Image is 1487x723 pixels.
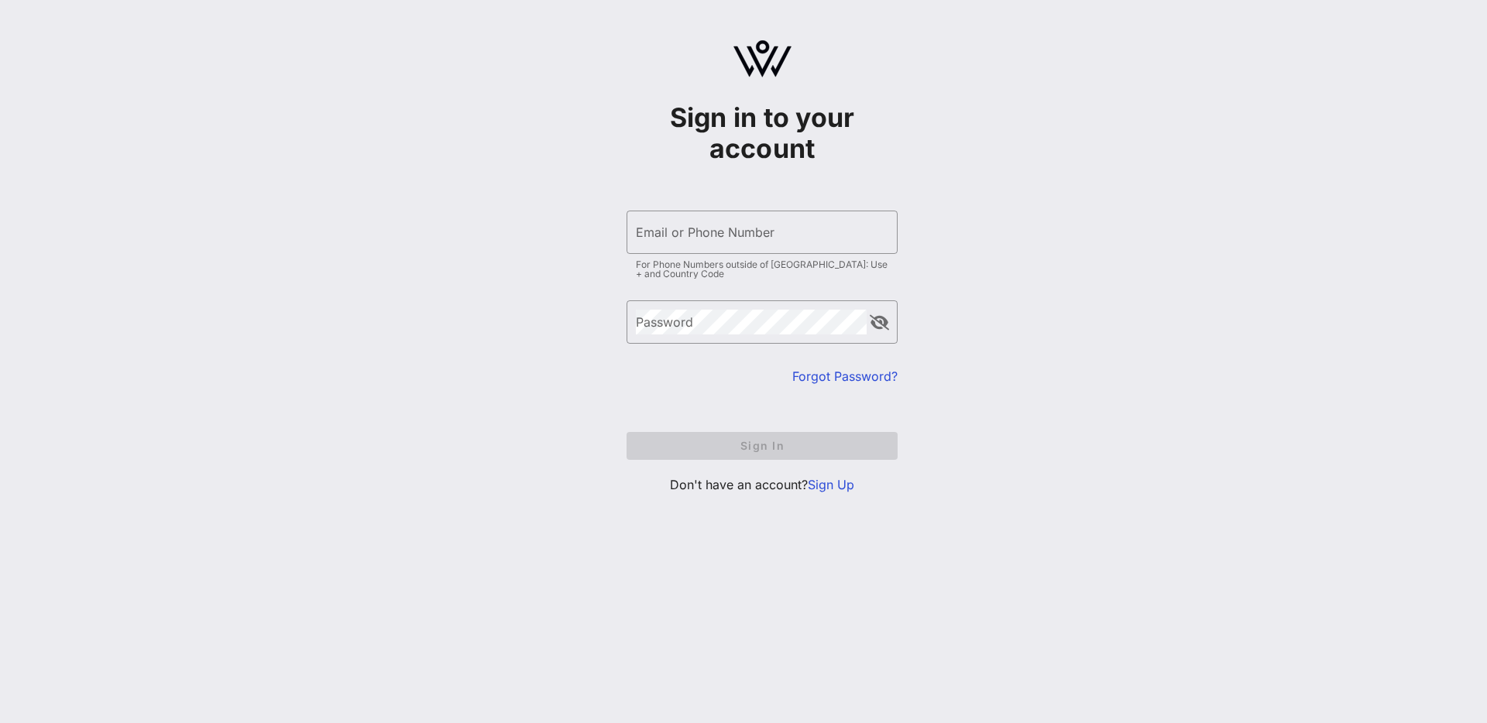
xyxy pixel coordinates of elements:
img: logo.svg [733,40,792,77]
div: For Phone Numbers outside of [GEOGRAPHIC_DATA]: Use + and Country Code [636,260,888,279]
a: Sign Up [808,477,854,492]
h1: Sign in to your account [627,102,898,164]
a: Forgot Password? [792,368,898,384]
p: Don't have an account? [627,475,898,494]
button: append icon [870,315,889,331]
